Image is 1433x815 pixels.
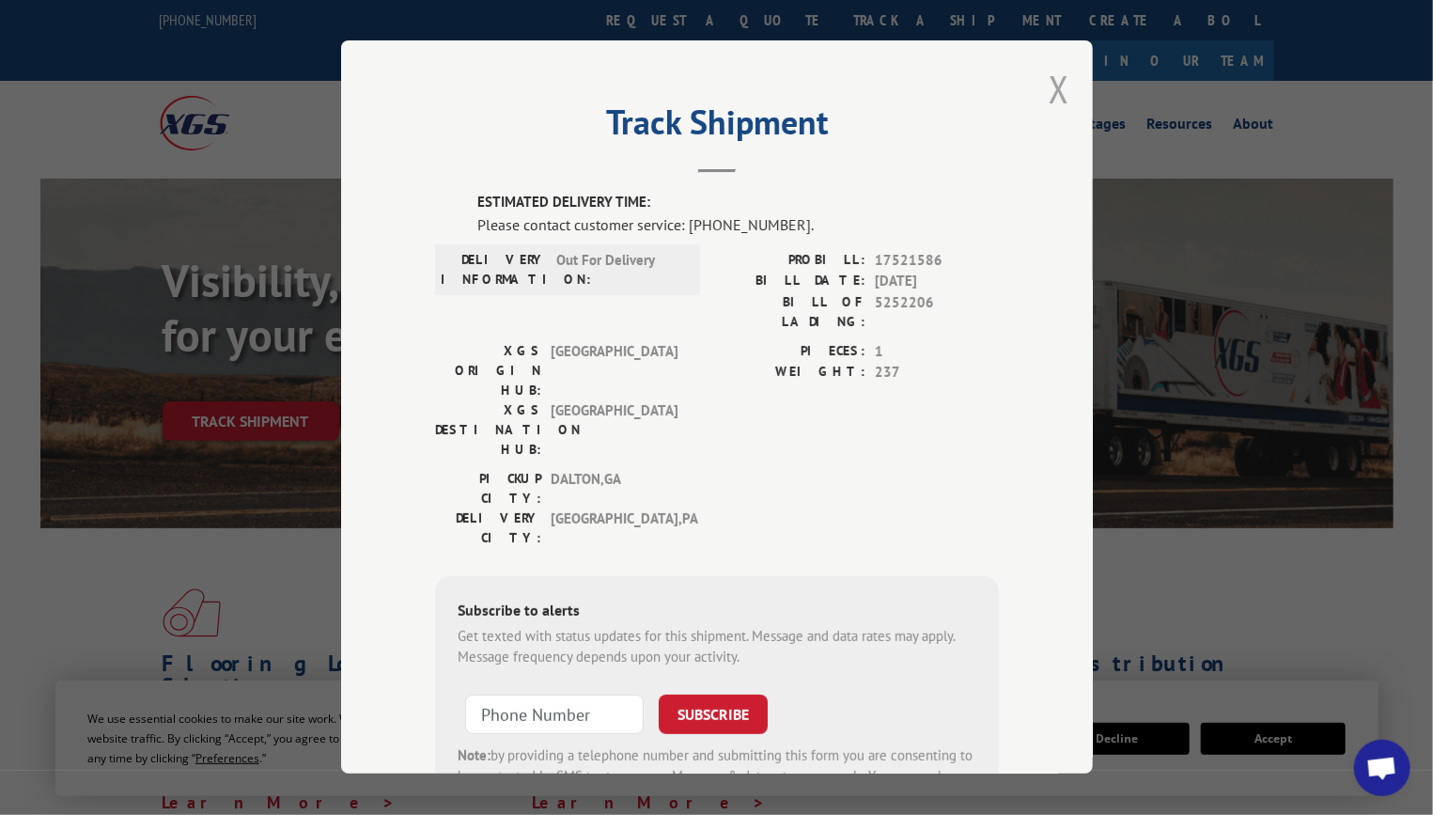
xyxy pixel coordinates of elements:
button: Close modal [1049,64,1069,114]
span: 237 [875,362,999,384]
div: Please contact customer service: [PHONE_NUMBER]. [477,213,999,236]
div: by providing a telephone number and submitting this form you are consenting to be contacted by SM... [458,745,976,809]
span: [GEOGRAPHIC_DATA] , PA [551,509,678,548]
span: 5252206 [875,292,999,332]
label: BILL DATE: [717,271,865,292]
div: Open chat [1354,740,1410,796]
label: DELIVERY CITY: [435,509,541,548]
input: Phone Number [465,695,644,734]
span: 17521586 [875,250,999,272]
span: [GEOGRAPHIC_DATA] [551,400,678,460]
label: WEIGHT: [717,362,865,384]
label: DELIVERY INFORMATION: [441,250,547,290]
span: [DATE] [875,271,999,292]
label: XGS DESTINATION HUB: [435,400,541,460]
label: XGS ORIGIN HUB: [435,341,541,400]
label: BILL OF LADING: [717,292,865,332]
span: [GEOGRAPHIC_DATA] [551,341,678,400]
label: ESTIMATED DELIVERY TIME: [477,192,999,213]
label: PICKUP CITY: [435,469,541,509]
label: PROBILL: [717,250,865,272]
div: Get texted with status updates for this shipment. Message and data rates may apply. Message frequ... [458,626,976,668]
span: DALTON , GA [551,469,678,509]
strong: Note: [458,746,491,764]
h2: Track Shipment [435,109,999,145]
button: SUBSCRIBE [659,695,768,734]
label: PIECES: [717,341,865,363]
span: 1 [875,341,999,363]
span: Out For Delivery [556,250,683,290]
div: Subscribe to alerts [458,599,976,626]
